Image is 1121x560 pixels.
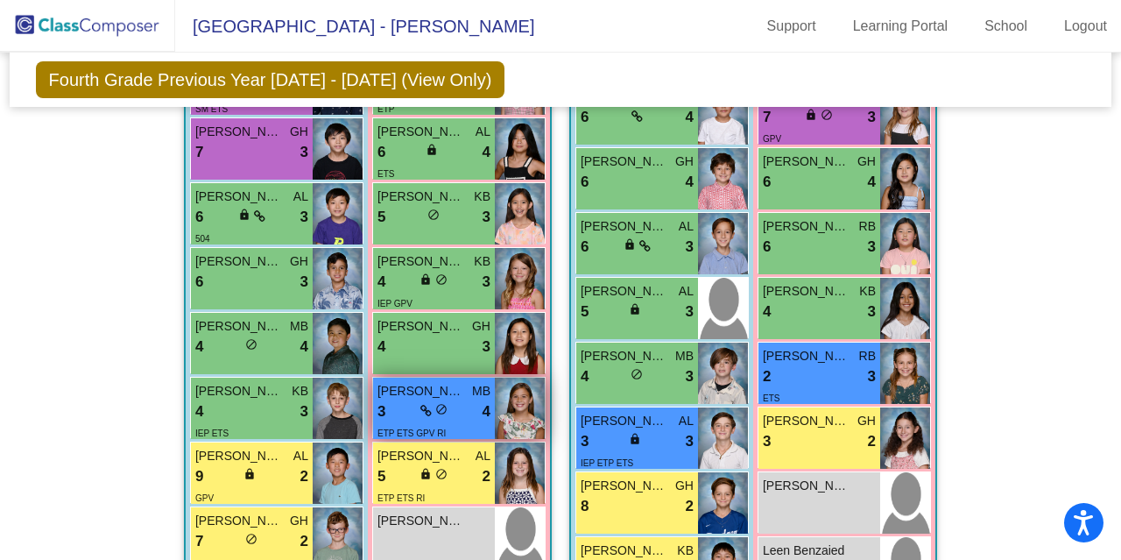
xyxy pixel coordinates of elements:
span: lock [805,109,817,121]
span: lock [629,303,641,315]
span: [PERSON_NAME] [581,542,668,560]
span: 9 [195,465,203,488]
span: 3 [686,301,694,323]
span: 6 [763,171,771,194]
span: 4 [686,106,694,129]
span: [PERSON_NAME] [763,152,850,171]
span: KB [859,282,876,301]
span: [PERSON_NAME] [377,188,465,206]
span: ETP ETS GPV RI [377,429,446,438]
span: 2 [300,465,308,488]
span: 4 [195,336,203,358]
span: 3 [686,365,694,388]
span: 4 [300,336,308,358]
span: GH [290,252,308,271]
span: [PERSON_NAME] [581,347,668,365]
span: GH [290,512,308,530]
span: 5 [377,206,385,229]
span: [PERSON_NAME] [195,252,283,271]
span: do_not_disturb_alt [631,368,643,380]
span: 4 [377,271,385,294]
span: ETP ETS RI [377,493,425,503]
span: do_not_disturb_alt [245,338,257,351]
span: 4 [377,336,385,358]
span: 2 [686,495,694,518]
span: 2 [483,465,490,488]
span: 5 [377,465,385,488]
span: 4 [868,171,876,194]
span: 6 [763,236,771,259]
span: [PERSON_NAME] [195,123,283,141]
span: GH [472,317,490,336]
span: 6 [195,271,203,294]
span: GPV [763,134,781,144]
span: AL [679,282,694,301]
span: 3 [868,106,876,129]
span: do_not_disturb_alt [245,533,257,545]
span: 3 [868,236,876,259]
span: 7 [195,141,203,164]
span: [PERSON_NAME] [581,152,668,171]
span: GH [290,123,308,141]
span: 6 [581,236,589,259]
span: 3 [868,365,876,388]
span: 3 [868,301,876,323]
span: AL [476,447,490,465]
span: [PERSON_NAME] [581,412,668,430]
span: IEP GPV [377,299,412,308]
span: Leen Benzaied [763,542,850,560]
span: 3 [483,271,490,294]
a: Logout [1050,12,1121,40]
span: KB [292,382,308,401]
span: ETS [377,169,394,179]
span: [PERSON_NAME] [377,317,465,336]
span: 3 [686,236,694,259]
span: lock [426,144,438,156]
span: [PERSON_NAME] [377,512,465,530]
span: 3 [581,430,589,453]
span: IEP ETS [195,429,229,438]
span: lock [238,209,250,221]
span: AL [679,217,694,236]
span: 3 [763,430,771,453]
span: GH [675,152,694,171]
span: [PERSON_NAME] [763,347,850,365]
span: AL [476,123,490,141]
span: 6 [581,171,589,194]
span: ETS [763,393,779,403]
span: [PERSON_NAME] [581,282,668,301]
span: lock [419,273,432,286]
span: 2 [763,365,771,388]
span: [GEOGRAPHIC_DATA] - [PERSON_NAME] [175,12,534,40]
span: lock [419,468,432,480]
span: 4 [483,141,490,164]
a: School [970,12,1041,40]
span: ETP [377,104,394,114]
span: [PERSON_NAME] [195,447,283,465]
a: Learning Portal [839,12,962,40]
span: 4 [581,365,589,388]
span: SM ETS [195,104,228,114]
span: 4 [483,401,490,423]
span: 504 [195,234,210,244]
span: [PERSON_NAME] [581,477,668,495]
span: 7 [763,106,771,129]
span: MB [472,382,490,401]
span: [PERSON_NAME] [377,252,465,271]
span: 3 [300,141,308,164]
span: 2 [868,430,876,453]
span: AL [293,188,308,206]
span: [PERSON_NAME] [377,447,465,465]
span: lock [243,468,256,480]
span: GPV [195,493,214,503]
span: lock [624,238,636,251]
span: [PERSON_NAME] [763,282,850,301]
span: KB [677,542,694,560]
span: 7 [195,530,203,553]
span: GH [857,152,876,171]
span: [PERSON_NAME] [763,477,850,495]
span: 4 [195,401,203,423]
span: 6 [581,106,589,129]
span: [PERSON_NAME] [763,217,850,236]
span: AL [679,412,694,430]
